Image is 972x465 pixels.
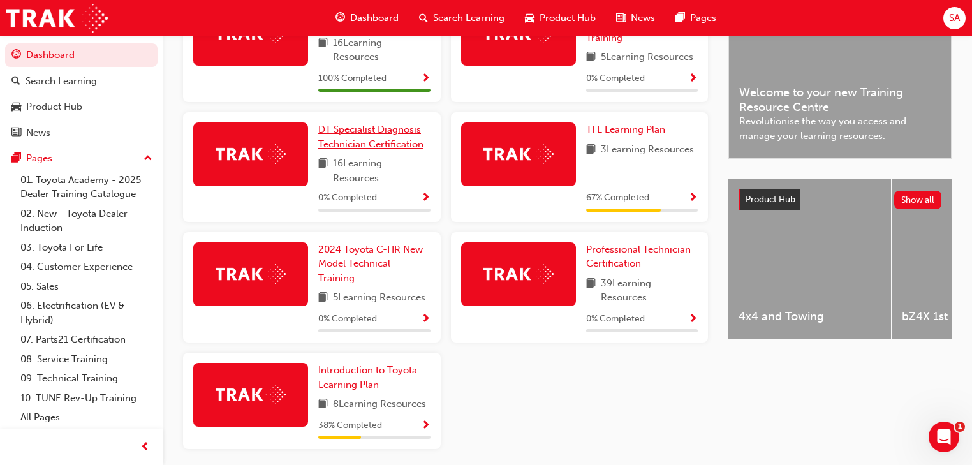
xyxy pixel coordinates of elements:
span: pages-icon [11,153,21,165]
span: news-icon [11,128,21,139]
span: Show Progress [421,193,431,204]
span: Show Progress [688,193,698,204]
span: DT Specialist Diagnosis Technician Certification [318,124,423,150]
span: SA [949,11,960,26]
img: Trak [216,385,286,404]
a: 01. Toyota Academy - 2025 Dealer Training Catalogue [15,170,158,204]
a: Introduction to Toyota Learning Plan [318,363,431,392]
a: DT Specialist Diagnosis Technician Certification [318,122,431,151]
a: TFL Learning Plan [586,122,670,137]
a: 03. Toyota For Life [15,238,158,258]
span: book-icon [586,142,596,158]
span: 0 % Completed [318,191,377,205]
span: 2024 Toyota C-HR New Model Technical Training [318,244,423,284]
a: 10. TUNE Rev-Up Training [15,388,158,408]
button: Show Progress [421,311,431,327]
span: search-icon [419,10,428,26]
span: book-icon [318,290,328,306]
button: Show Progress [421,190,431,206]
a: news-iconNews [606,5,665,31]
span: book-icon [318,397,328,413]
span: book-icon [586,50,596,66]
a: 09. Technical Training [15,369,158,388]
span: Dashboard [350,11,399,26]
span: 0 % Completed [318,312,377,327]
a: Product Hub [5,95,158,119]
span: Search Learning [433,11,504,26]
span: Welcome to your new Training Resource Centre [739,85,941,114]
a: 08. Service Training [15,350,158,369]
button: SA [943,7,966,29]
a: 05. Sales [15,277,158,297]
span: 0 % Completed [586,312,645,327]
img: Trak [6,4,108,33]
a: Product HubShow all [739,189,941,210]
a: 06. Electrification (EV & Hybrid) [15,296,158,330]
span: book-icon [318,36,328,64]
div: News [26,126,50,140]
button: Pages [5,147,158,170]
a: car-iconProduct Hub [515,5,606,31]
a: 07. Parts21 Certification [15,330,158,350]
span: 16 Learning Resources [333,36,431,64]
img: Trak [216,264,286,284]
a: News [5,121,158,145]
span: prev-icon [140,439,150,455]
span: book-icon [586,276,596,305]
span: Show Progress [688,314,698,325]
span: 100 % Completed [318,71,387,86]
a: 02. New - Toyota Dealer Induction [15,204,158,238]
span: 4x4 and Towing [739,309,881,324]
button: Show Progress [421,418,431,434]
a: guage-iconDashboard [325,5,409,31]
span: Product Hub [746,194,795,205]
span: Show Progress [421,420,431,432]
a: search-iconSearch Learning [409,5,515,31]
div: Search Learning [26,74,97,89]
a: 04. Customer Experience [15,257,158,277]
span: book-icon [318,156,328,185]
span: 1 [955,422,965,432]
span: guage-icon [11,50,21,61]
a: 2024 Toyota C-HR New Model Technical Training [318,242,431,286]
button: DashboardSearch LearningProduct HubNews [5,41,158,147]
span: 38 % Completed [318,418,382,433]
span: pages-icon [675,10,685,26]
span: 16 Learning Resources [333,156,431,185]
span: Introduction to Toyota Learning Plan [318,364,417,390]
div: Product Hub [26,100,82,114]
a: 4x4 and Towing [728,179,891,339]
img: Trak [483,144,554,164]
img: Trak [483,264,554,284]
button: Show Progress [688,71,698,87]
span: Pages [690,11,716,26]
span: News [631,11,655,26]
span: 5 Learning Resources [333,290,425,306]
span: car-icon [11,101,21,113]
span: Show Progress [421,314,431,325]
a: Professional Technician Certification [586,242,698,271]
span: 2024 [PERSON_NAME] New Model Technical Training [586,3,688,43]
span: TFL Learning Plan [586,124,665,135]
div: Pages [26,151,52,166]
button: Show all [894,191,942,209]
iframe: Intercom live chat [929,422,959,452]
span: Professional Technician Certification [586,244,691,270]
span: 3 Learning Resources [601,142,694,158]
span: Show Progress [688,73,698,85]
span: 67 % Completed [586,191,649,205]
span: 8 Learning Resources [333,397,426,413]
span: Show Progress [421,73,431,85]
a: Search Learning [5,70,158,93]
span: Revolutionise the way you access and manage your learning resources. [739,114,941,143]
img: Trak [216,144,286,164]
button: Show Progress [688,311,698,327]
a: All Pages [15,408,158,427]
span: up-icon [144,151,152,167]
span: car-icon [525,10,534,26]
span: search-icon [11,76,20,87]
button: Show Progress [688,190,698,206]
span: guage-icon [335,10,345,26]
